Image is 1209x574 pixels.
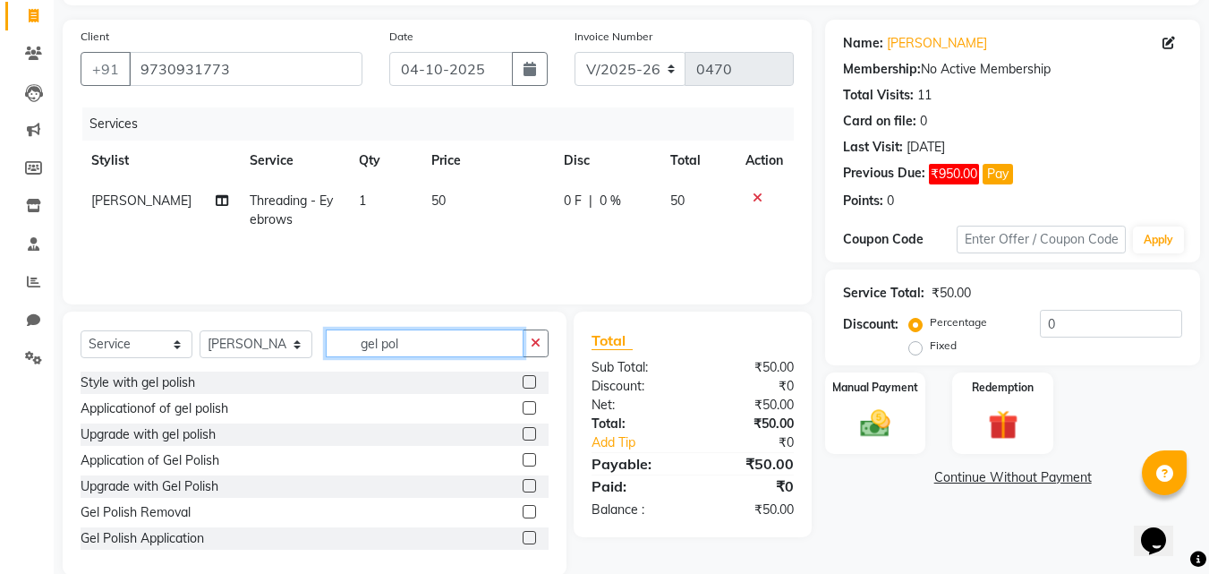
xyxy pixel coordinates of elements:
div: ₹0 [712,433,808,452]
div: Balance : [578,501,693,519]
label: Invoice Number [575,29,652,45]
label: Percentage [930,314,987,330]
div: 11 [917,86,932,105]
div: Gel Polish Removal [81,503,191,522]
label: Date [389,29,413,45]
div: ₹0 [693,475,807,497]
div: Paid: [578,475,693,497]
input: Enter Offer / Coupon Code [957,226,1126,253]
span: Total [592,331,633,350]
div: Payable: [578,453,693,475]
div: ₹50.00 [693,396,807,415]
div: Name: [843,34,883,53]
button: Apply [1133,227,1184,253]
span: ₹950.00 [929,164,979,184]
div: Points: [843,192,883,210]
span: 0 % [600,192,621,210]
label: Redemption [972,380,1034,396]
div: No Active Membership [843,60,1182,79]
div: ₹0 [693,377,807,396]
th: Action [735,141,794,181]
div: ₹50.00 [693,453,807,475]
img: _gift.svg [979,407,1027,443]
th: Service [239,141,348,181]
div: Discount: [578,377,693,396]
div: Coupon Code [843,230,956,249]
span: 50 [431,193,446,209]
div: Upgrade with gel polish [81,425,216,444]
div: Service Total: [843,284,924,303]
div: Discount: [843,315,898,334]
a: Add Tip [578,433,711,452]
span: | [589,192,592,210]
th: Price [421,141,553,181]
span: Threading - Eyebrows [250,193,333,227]
th: Total [660,141,736,181]
div: Total: [578,415,693,433]
div: Services [82,107,807,141]
a: [PERSON_NAME] [887,34,987,53]
span: [PERSON_NAME] [91,193,192,209]
div: Application of Gel Polish [81,451,219,470]
div: ₹50.00 [693,415,807,433]
div: 0 [887,192,894,210]
div: ₹50.00 [693,501,807,519]
div: [DATE] [907,138,945,157]
span: 0 F [564,192,582,210]
span: 1 [359,193,366,209]
div: Gel Polish Application [81,529,204,548]
div: Style with gel polish [81,373,195,392]
div: Upgrade with Gel Polish [81,477,218,496]
th: Qty [348,141,421,181]
input: Search by Name/Mobile/Email/Code [129,52,362,86]
div: Previous Due: [843,164,925,184]
div: 0 [920,112,927,131]
label: Fixed [930,338,957,354]
a: Continue Without Payment [829,468,1196,487]
span: 50 [670,193,685,209]
div: Net: [578,396,693,415]
div: Membership: [843,60,921,79]
label: Client [81,29,109,45]
div: Applicationof of gel polish [81,399,228,418]
label: Manual Payment [832,380,918,396]
button: +91 [81,52,131,86]
div: Card on file: [843,112,916,131]
div: ₹50.00 [932,284,971,303]
th: Stylist [81,141,239,181]
div: Last Visit: [843,138,903,157]
button: Pay [983,164,1013,184]
th: Disc [553,141,660,181]
input: Search or Scan [326,330,524,357]
div: Sub Total: [578,358,693,377]
img: _cash.svg [851,407,899,441]
div: ₹50.00 [693,358,807,377]
div: Total Visits: [843,86,914,105]
iframe: chat widget [1134,502,1191,556]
